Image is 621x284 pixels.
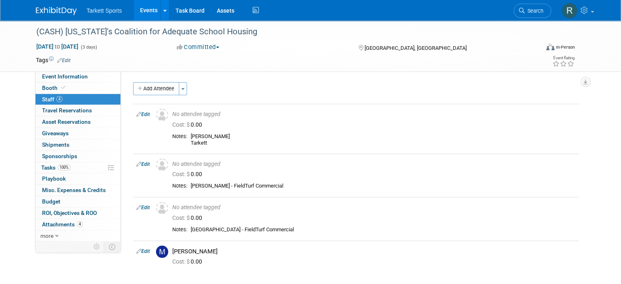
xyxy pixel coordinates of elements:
[42,85,67,91] span: Booth
[495,42,575,55] div: Event Format
[36,208,120,219] a: ROI, Objectives & ROO
[36,116,120,127] a: Asset Reservations
[136,112,150,117] a: Edit
[172,121,191,128] span: Cost: $
[58,164,71,170] span: 100%
[556,44,575,50] div: In-Person
[36,83,120,94] a: Booth
[191,183,576,190] div: [PERSON_NAME] - FieldTurf Commercial
[172,248,576,255] div: [PERSON_NAME]
[42,153,77,159] span: Sponsorships
[136,205,150,210] a: Edit
[36,196,120,207] a: Budget
[36,128,120,139] a: Giveaways
[36,105,120,116] a: Travel Reservations
[36,71,120,82] a: Event Information
[36,151,120,162] a: Sponsorships
[172,171,205,177] span: 0.00
[42,198,60,205] span: Budget
[365,45,467,51] span: [GEOGRAPHIC_DATA], [GEOGRAPHIC_DATA]
[172,183,187,189] div: Notes:
[36,185,120,196] a: Misc. Expenses & Credits
[514,4,551,18] a: Search
[41,164,71,171] span: Tasks
[77,221,83,227] span: 4
[36,230,120,242] a: more
[42,96,62,103] span: Staff
[42,221,83,228] span: Attachments
[525,8,543,14] span: Search
[172,111,576,118] div: No attendee tagged
[133,82,179,95] button: Add Attendee
[42,107,92,114] span: Travel Reservations
[87,7,122,14] span: Tarkett Sports
[36,94,120,105] a: Staff4
[546,44,554,50] img: Format-Inperson.png
[156,246,168,258] img: M.jpg
[36,173,120,184] a: Playbook
[104,242,121,252] td: Toggle Event Tabs
[53,43,61,50] span: to
[562,3,577,18] img: Robin Ernst
[33,25,529,39] div: (CASH) [US_STATE]'s Coalition for Adequate School Housing
[42,73,88,80] span: Event Information
[42,187,106,193] span: Misc. Expenses & Credits
[42,119,91,125] span: Asset Reservations
[90,242,104,252] td: Personalize Event Tab Strip
[172,133,187,140] div: Notes:
[40,233,53,239] span: more
[42,130,69,136] span: Giveaways
[156,159,168,171] img: Unassigned-User-Icon.png
[172,161,576,168] div: No attendee tagged
[36,56,71,64] td: Tags
[36,139,120,150] a: Shipments
[172,204,576,211] div: No attendee tagged
[172,258,205,265] span: 0.00
[136,161,150,167] a: Edit
[156,202,168,214] img: Unassigned-User-Icon.png
[191,226,576,233] div: [GEOGRAPHIC_DATA] - FieldTurf Commercial
[56,96,62,102] span: 4
[136,248,150,254] a: Edit
[156,109,168,121] img: Unassigned-User-Icon.png
[552,56,574,60] div: Event Rating
[36,162,120,173] a: Tasks100%
[57,58,71,63] a: Edit
[36,219,120,230] a: Attachments4
[61,85,65,90] i: Booth reservation complete
[172,258,191,265] span: Cost: $
[42,175,66,182] span: Playbook
[172,215,205,221] span: 0.00
[172,215,191,221] span: Cost: $
[42,210,97,216] span: ROI, Objectives & ROO
[172,121,205,128] span: 0.00
[172,171,191,177] span: Cost: $
[36,7,77,15] img: ExhibitDay
[42,141,69,148] span: Shipments
[36,43,79,50] span: [DATE] [DATE]
[172,226,187,233] div: Notes:
[80,45,97,50] span: (3 days)
[191,133,576,147] div: [PERSON_NAME] Tarkett
[174,43,223,51] button: Committed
